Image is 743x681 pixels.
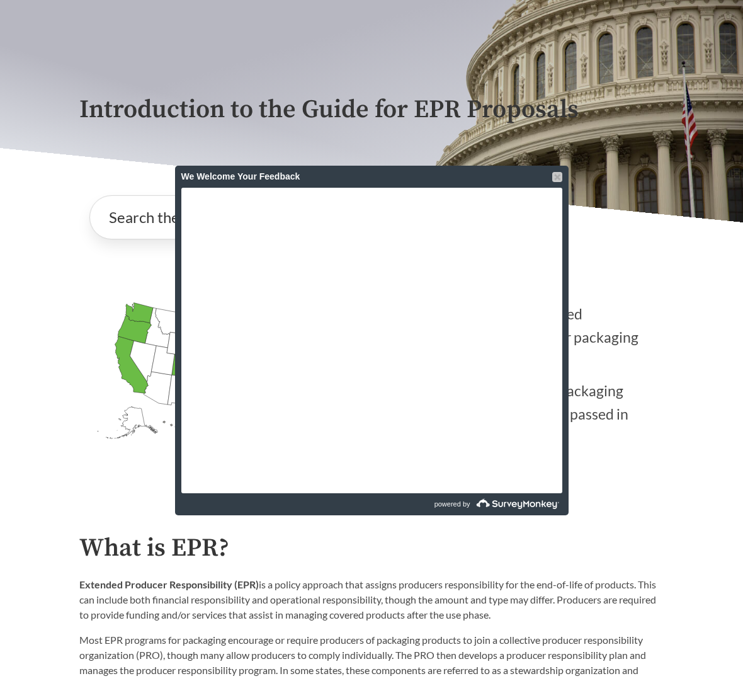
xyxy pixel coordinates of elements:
[181,166,562,188] div: We Welcome Your Feedback
[89,195,242,239] a: Search the Guide
[373,493,562,515] a: powered by
[79,96,664,124] p: Introduction to the Guide for EPR Proposals
[79,534,664,563] h2: What is EPR?
[79,577,664,622] p: is a policy approach that assigns producers responsibility for the end-of-life of products. This ...
[79,578,259,590] strong: Extended Producer Responsibility (EPR)
[434,493,470,515] span: powered by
